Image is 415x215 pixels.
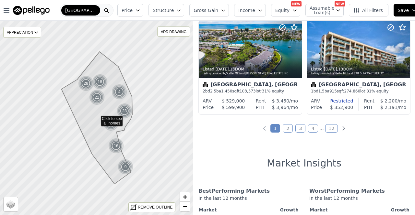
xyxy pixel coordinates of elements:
img: g1.png [89,90,105,105]
div: 18 [92,74,108,90]
span: 103,573 [240,89,256,93]
span: Assumable Loan(s) [310,6,330,15]
div: 28 [78,76,94,91]
span: Price [122,7,133,14]
th: Growth [276,205,299,214]
div: PITI [256,104,264,111]
th: Market [198,205,276,214]
div: 9 [118,159,133,175]
button: Assumable Loan(s) [305,4,344,16]
span: Gross Gain [194,7,218,14]
a: Page 3 [295,124,305,133]
a: Zoom out [180,202,190,211]
span: $ 3,450 [272,98,289,103]
div: Restricted [320,98,353,104]
span: 915 [329,89,337,93]
a: Page 4 [308,124,318,133]
div: [GEOGRAPHIC_DATA], [GEOGRAPHIC_DATA] [311,82,406,89]
img: Pellego [13,6,50,15]
div: ADD DRAWING [158,27,190,36]
span: Equity [275,7,290,14]
a: Next page [340,125,347,132]
span: + [183,193,187,201]
button: Gross Gain [189,4,229,16]
div: 2 bd 2.5 ba sqft lot · 31% equity [203,89,298,94]
span: 1,450 [221,89,232,93]
img: g1.png [108,138,124,154]
div: APPRECIATION [3,27,41,38]
div: In the last 12 months [198,195,299,205]
div: [GEOGRAPHIC_DATA], [GEOGRAPHIC_DATA] [203,82,298,89]
span: [GEOGRAPHIC_DATA] [65,7,96,14]
span: $ 529,000 [222,98,245,103]
img: g1.png [112,84,127,100]
div: Price [311,104,322,111]
div: Listed , 13 DOM [203,67,299,72]
a: Page 2 [283,124,293,133]
a: Layers [4,197,18,211]
th: Growth [387,205,410,214]
img: g1.png [92,74,108,90]
div: NEW [291,1,302,6]
div: /mo [266,98,298,104]
div: Price [203,104,214,111]
a: Listed [DATE],13DOMListing provided byStellar MLSand [PERSON_NAME] REAL ESTATE INCCondominium[GEO... [198,20,302,115]
div: Rent [256,98,266,104]
img: g1.png [78,76,94,91]
div: 22 [89,90,105,105]
div: Rent [364,98,374,104]
a: Page 1 is your current page [270,124,280,133]
div: In the last 12 months [309,195,410,205]
span: Structure [153,7,173,14]
button: Income [234,4,266,16]
a: Previous page [261,125,268,132]
div: 16 [108,138,124,154]
img: Condominium [311,82,316,87]
span: 274,860 [344,89,360,93]
div: Best Performing Markets [198,187,299,195]
div: 4 [112,84,127,100]
button: Structure [148,4,184,16]
span: $ 2,191 [380,105,397,110]
span: $ 352,900 [330,105,353,110]
time: 2025-09-03 00:00 [216,67,229,71]
a: Listed [DATE],13DOMListing provided byStellar MLSand EXIT SUNCOAST REALTYCondominium[GEOGRAPHIC_D... [307,20,410,115]
div: /mo [264,104,298,111]
div: Listing provided by Stellar MLS and EXIT SUNCOAST REALTY [311,72,407,76]
time: 2025-09-03 00:00 [324,67,337,71]
h1: Market Insights [267,157,341,169]
button: All Filters [349,4,388,16]
button: Equity [271,4,300,16]
img: Condominium [203,82,208,87]
span: $ 599,900 [222,105,245,110]
div: 23 [117,103,132,119]
a: Jump forward [319,126,324,131]
img: g1.png [118,159,134,175]
span: − [183,202,187,210]
div: REMOVE OUTLINE [138,204,172,210]
span: $ 2,200 [380,98,397,103]
div: NEW [335,1,345,6]
div: ARV [311,98,320,104]
span: Income [238,7,255,14]
div: 1 bd 1.5 ba sqft lot · 81% equity [311,89,406,94]
span: All Filters [353,7,383,14]
a: Page 12 [325,124,338,133]
span: $ 3,964 [272,105,289,110]
img: g1.png [103,115,119,131]
ul: Pagination [193,125,415,132]
div: 15 [103,115,119,131]
div: Worst Performing Markets [309,187,410,195]
div: /mo [374,98,406,104]
a: Zoom in [180,192,190,202]
div: ARV [203,98,212,104]
th: Market [309,205,387,214]
div: Listing provided by Stellar MLS and [PERSON_NAME] REAL ESTATE INC [203,72,299,76]
img: g1.png [117,103,133,119]
div: PITI [364,104,372,111]
span: Save [398,7,409,14]
div: /mo [372,104,406,111]
div: Listed , 13 DOM [311,67,407,72]
button: Price [117,4,143,16]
